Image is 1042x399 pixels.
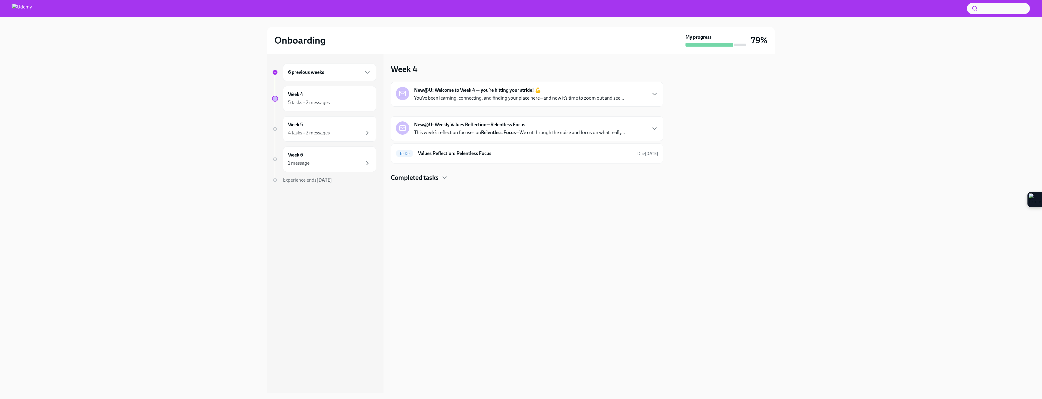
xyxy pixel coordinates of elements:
[1029,193,1041,206] img: Extension Icon
[414,95,624,101] p: You’ve been learning, connecting, and finding your place here—and now it’s time to zoom out and s...
[391,173,663,182] div: Completed tasks
[288,121,303,128] h6: Week 5
[751,35,768,46] h3: 79%
[272,116,376,142] a: Week 54 tasks • 2 messages
[283,177,332,183] span: Experience ends
[481,130,516,135] strong: Relentless Focus
[288,152,303,158] h6: Week 6
[272,147,376,172] a: Week 61 message
[288,69,324,76] h6: 6 previous weeks
[414,121,525,128] strong: New@U: Weekly Values Reflection—Relentless Focus
[637,151,658,157] span: October 6th, 2025 10:00
[288,99,330,106] div: 5 tasks • 2 messages
[418,150,632,157] h6: Values Reflection: Relentless Focus
[414,129,625,136] p: This week’s reflection focuses on —We cut through the noise and focus on what really...
[288,160,310,167] div: 1 message
[396,149,658,158] a: To DoValues Reflection: Relentless FocusDue[DATE]
[414,87,541,94] strong: New@U: Welcome to Week 4 — you’re hitting your stride! 💪
[637,151,658,156] span: Due
[283,64,376,81] div: 6 previous weeks
[391,64,417,74] h3: Week 4
[391,173,439,182] h4: Completed tasks
[317,177,332,183] strong: [DATE]
[288,91,303,98] h6: Week 4
[274,34,326,46] h2: Onboarding
[12,4,32,13] img: Udemy
[396,151,413,156] span: To Do
[645,151,658,156] strong: [DATE]
[685,34,712,41] strong: My progress
[272,86,376,111] a: Week 45 tasks • 2 messages
[288,130,330,136] div: 4 tasks • 2 messages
